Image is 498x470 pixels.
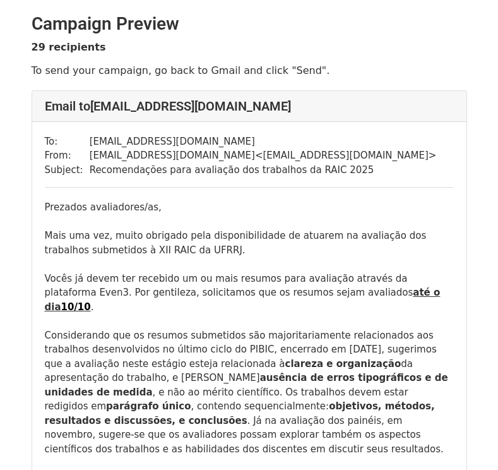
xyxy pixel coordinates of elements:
[32,64,467,77] p: To send your campaign, go back to Gmail and click "Send".
[61,301,91,313] font: 10/10
[90,148,437,163] td: [EMAIL_ADDRESS][DOMAIN_NAME] < [EMAIL_ADDRESS][DOMAIN_NAME] >
[45,287,441,313] u: até o dia
[45,135,90,149] td: To:
[45,163,90,178] td: Subject:
[285,358,401,370] b: clareza e organização
[45,272,454,315] div: Vocês já devem ter recebido um ou mais resumos para avaliação através da plataforma Even3. Por ge...
[106,401,191,412] b: parágrafo único
[45,148,90,163] td: From:
[90,135,437,149] td: [EMAIL_ADDRESS][DOMAIN_NAME]
[32,41,106,53] strong: 29 recipients
[45,328,454,457] div: Considerando que os resumos submetidos são majoritariamente relacionados aos trabalhos desenvolvi...
[90,163,437,178] td: Recomendações para avaliação dos trabalhos da RAIC 2025
[45,372,448,398] b: ausência de erros tipográficos e de unidades de medida
[45,229,454,257] div: Mais uma vez, muito obrigado pela disponibilidade de atuarem na avaliação dos trabalhos submetido...
[32,13,467,35] h2: Campaign Preview
[45,401,435,426] b: objetivos, métodos, resultados e discussões, e conclusões
[45,99,454,114] h4: Email to [EMAIL_ADDRESS][DOMAIN_NAME]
